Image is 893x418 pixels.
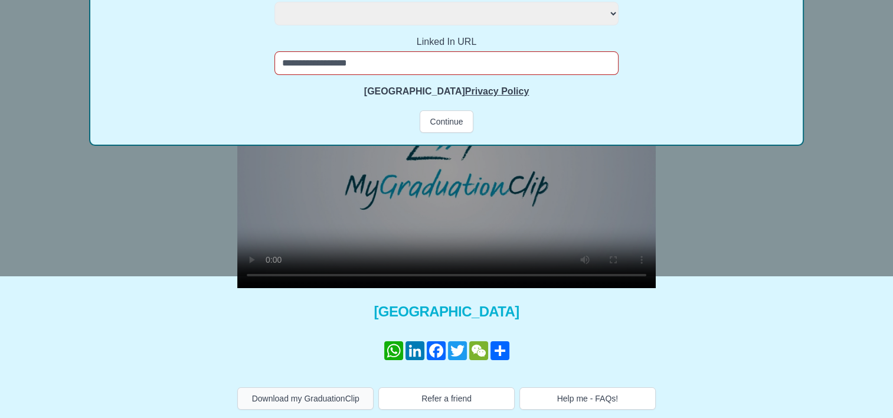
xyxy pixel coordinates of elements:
a: Facebook [426,341,447,360]
a: WeChat [468,341,489,360]
button: Continue [420,110,473,133]
a: Privacy Policy [465,86,529,96]
a: Share [489,341,511,360]
label: Linked In URL [274,35,619,49]
a: LinkedIn [404,341,426,360]
span: [GEOGRAPHIC_DATA] [237,302,656,321]
button: Refer a friend [378,387,515,410]
a: WhatsApp [383,341,404,360]
button: Download my GraduationClip [237,387,374,410]
strong: [GEOGRAPHIC_DATA] [364,86,529,96]
a: Twitter [447,341,468,360]
button: Help me - FAQs! [519,387,656,410]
